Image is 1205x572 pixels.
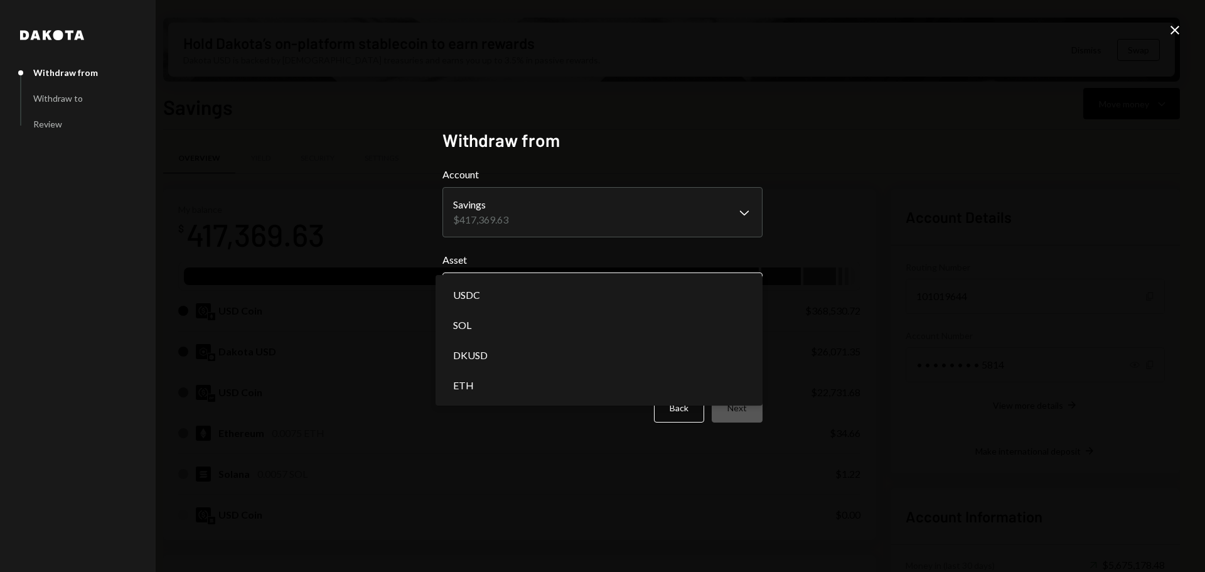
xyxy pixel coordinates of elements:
span: SOL [453,318,471,333]
span: DKUSD [453,348,488,363]
span: USDC [453,288,480,303]
div: Withdraw from [33,67,98,78]
span: ETH [453,378,474,393]
button: Asset [442,273,763,308]
button: Back [654,393,704,423]
button: Account [442,187,763,237]
div: Review [33,119,62,129]
div: Withdraw to [33,93,83,104]
h2: Withdraw from [442,128,763,153]
label: Account [442,167,763,182]
label: Asset [442,252,763,267]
